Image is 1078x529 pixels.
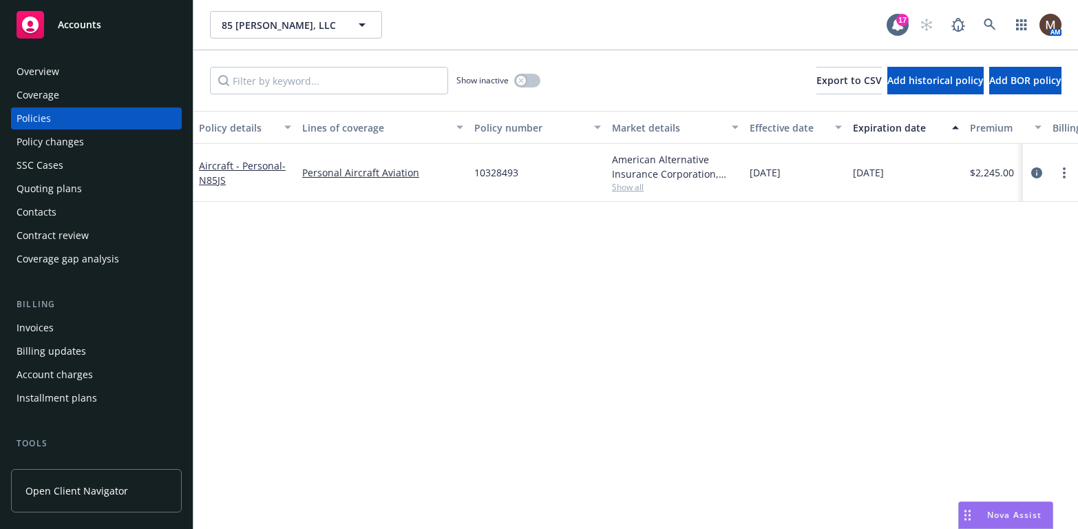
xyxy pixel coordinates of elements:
[17,248,119,270] div: Coverage gap analysis
[11,131,182,153] a: Policy changes
[11,364,182,386] a: Account charges
[17,340,86,362] div: Billing updates
[11,6,182,44] a: Accounts
[11,61,182,83] a: Overview
[11,298,182,311] div: Billing
[11,340,182,362] a: Billing updates
[210,11,382,39] button: 85 [PERSON_NAME], LLC
[302,121,448,135] div: Lines of coverage
[896,14,909,26] div: 17
[469,111,606,144] button: Policy number
[1028,165,1045,181] a: circleInformation
[944,11,972,39] a: Report a Bug
[816,67,882,94] button: Export to CSV
[11,201,182,223] a: Contacts
[222,18,341,32] span: 85 [PERSON_NAME], LLC
[606,111,744,144] button: Market details
[58,19,101,30] span: Accounts
[11,437,182,450] div: Tools
[964,111,1047,144] button: Premium
[970,121,1026,135] div: Premium
[17,107,51,129] div: Policies
[989,74,1061,87] span: Add BOR policy
[853,165,884,180] span: [DATE]
[989,67,1061,94] button: Add BOR policy
[11,178,182,200] a: Quoting plans
[17,61,59,83] div: Overview
[612,152,739,181] div: American Alternative Insurance Corporation, [GEOGRAPHIC_DATA] Re, Global Aerospace Inc
[612,181,739,193] span: Show all
[11,248,182,270] a: Coverage gap analysis
[474,165,518,180] span: 10328493
[887,74,984,87] span: Add historical policy
[744,111,847,144] button: Effective date
[302,165,463,180] a: Personal Aircraft Aviation
[17,178,82,200] div: Quoting plans
[913,11,940,39] a: Start snowing
[11,456,182,478] a: Manage files
[958,501,1053,529] button: Nova Assist
[25,484,128,498] span: Open Client Navigator
[853,121,944,135] div: Expiration date
[1008,11,1035,39] a: Switch app
[11,225,182,247] a: Contract review
[816,74,882,87] span: Export to CSV
[987,509,1042,521] span: Nova Assist
[11,387,182,409] a: Installment plans
[750,165,781,180] span: [DATE]
[887,67,984,94] button: Add historical policy
[11,317,182,339] a: Invoices
[17,84,59,106] div: Coverage
[1056,165,1072,181] a: more
[199,121,276,135] div: Policy details
[474,121,586,135] div: Policy number
[17,154,63,176] div: SSC Cases
[11,107,182,129] a: Policies
[199,159,286,187] span: - N85JS
[847,111,964,144] button: Expiration date
[17,317,54,339] div: Invoices
[11,154,182,176] a: SSC Cases
[17,201,56,223] div: Contacts
[456,74,509,86] span: Show inactive
[297,111,469,144] button: Lines of coverage
[17,456,75,478] div: Manage files
[959,502,976,528] div: Drag to move
[976,11,1004,39] a: Search
[612,121,723,135] div: Market details
[1039,14,1061,36] img: photo
[193,111,297,144] button: Policy details
[17,131,84,153] div: Policy changes
[970,165,1014,180] span: $2,245.00
[750,121,827,135] div: Effective date
[11,84,182,106] a: Coverage
[17,387,97,409] div: Installment plans
[17,364,93,386] div: Account charges
[17,225,89,247] div: Contract review
[199,159,286,187] a: Aircraft - Personal
[210,67,448,94] input: Filter by keyword...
